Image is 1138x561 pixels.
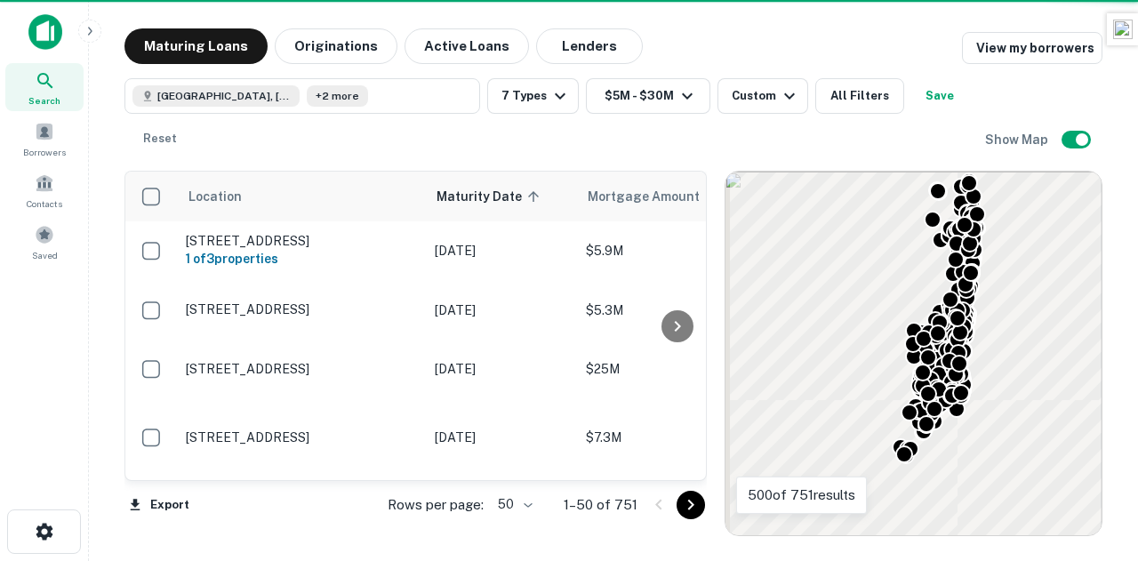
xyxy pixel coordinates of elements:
button: Save your search to get updates of matches that match your search criteria. [911,78,968,114]
span: Maturity Date [437,186,545,207]
p: 1–50 of 751 [564,494,637,516]
a: View my borrowers [962,32,1102,64]
p: $25M [586,359,764,379]
button: All Filters [815,78,904,114]
div: 0 0 [725,172,1102,535]
th: Location [177,172,426,221]
img: capitalize-icon.png [28,14,62,50]
p: [STREET_ADDRESS] [186,233,417,249]
button: $5M - $30M [586,78,710,114]
span: +2 more [316,88,359,104]
p: [STREET_ADDRESS] [186,301,417,317]
button: Active Loans [405,28,529,64]
button: Go to next page [677,491,705,519]
p: Rows per page: [388,494,484,516]
p: [STREET_ADDRESS] [186,429,417,445]
span: Search [28,93,60,108]
button: 7 Types [487,78,579,114]
iframe: Chat Widget [1049,362,1138,447]
button: [GEOGRAPHIC_DATA], [GEOGRAPHIC_DATA], [GEOGRAPHIC_DATA]+2 more [124,78,480,114]
div: 50 [491,492,535,517]
a: Search [5,63,84,111]
p: $5.3M [586,301,764,320]
button: Maturing Loans [124,28,268,64]
a: Borrowers [5,115,84,163]
p: $5.9M [586,241,764,260]
span: Location [188,186,242,207]
h6: Show Map [985,130,1051,149]
h6: 1 of 3 properties [186,249,417,268]
p: 500 of 751 results [748,485,855,506]
p: [STREET_ADDRESS] [186,361,417,377]
button: Originations [275,28,397,64]
p: [DATE] [435,241,568,260]
span: [GEOGRAPHIC_DATA], [GEOGRAPHIC_DATA], [GEOGRAPHIC_DATA] [157,88,291,104]
p: $7.3M [586,428,764,447]
p: [DATE] [435,428,568,447]
button: Export [124,492,194,518]
span: Mortgage Amount [588,186,723,207]
th: Mortgage Amount [577,172,773,221]
a: Saved [5,218,84,266]
p: [DATE] [435,359,568,379]
span: Borrowers [23,145,66,159]
a: Contacts [5,166,84,214]
th: Maturity Date [426,172,577,221]
button: Reset [132,121,188,156]
p: [DATE] [435,301,568,320]
button: Custom [717,78,808,114]
span: Contacts [27,196,62,211]
span: Saved [32,248,58,262]
button: Lenders [536,28,643,64]
div: Custom [732,85,800,107]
